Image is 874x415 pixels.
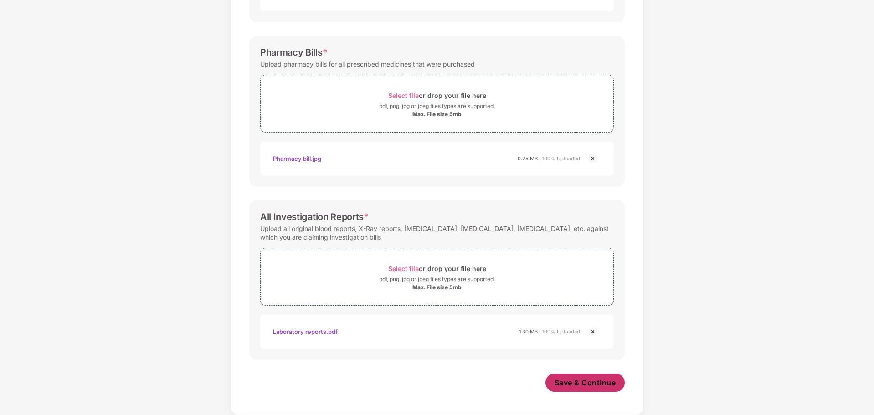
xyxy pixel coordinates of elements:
span: Select fileor drop your file herepdf, png, jpg or jpeg files types are supported.Max. File size 5mb [261,255,613,298]
span: | 100% Uploaded [539,328,580,335]
span: Select file [388,265,419,272]
div: pdf, png, jpg or jpeg files types are supported. [379,102,495,111]
div: Max. File size 5mb [412,111,462,118]
span: Save & Continue [555,378,616,388]
div: or drop your file here [388,89,486,102]
span: Select file [388,92,419,99]
div: Pharmacy Bills [260,47,327,58]
div: Upload all original blood reports, X-Ray reports, [MEDICAL_DATA], [MEDICAL_DATA], [MEDICAL_DATA],... [260,222,614,243]
div: pdf, png, jpg or jpeg files types are supported. [379,275,495,284]
div: Pharmacy bill.jpg [273,151,321,166]
img: svg+xml;base64,PHN2ZyBpZD0iQ3Jvc3MtMjR4MjQiIHhtbG5zPSJodHRwOi8vd3d3LnczLm9yZy8yMDAwL3N2ZyIgd2lkdG... [587,326,598,337]
div: Max. File size 5mb [412,284,462,291]
div: Laboratory reports.pdf [273,324,338,339]
img: svg+xml;base64,PHN2ZyBpZD0iQ3Jvc3MtMjR4MjQiIHhtbG5zPSJodHRwOi8vd3d3LnczLm9yZy8yMDAwL3N2ZyIgd2lkdG... [587,153,598,164]
span: Select fileor drop your file herepdf, png, jpg or jpeg files types are supported.Max. File size 5mb [261,82,613,125]
div: Upload pharmacy bills for all prescribed medicines that were purchased [260,58,475,70]
span: 1.30 MB [519,328,538,335]
span: | 100% Uploaded [539,155,580,162]
span: 0.25 MB [518,155,538,162]
div: All Investigation Reports [260,211,369,222]
div: or drop your file here [388,262,486,275]
button: Save & Continue [545,374,625,392]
